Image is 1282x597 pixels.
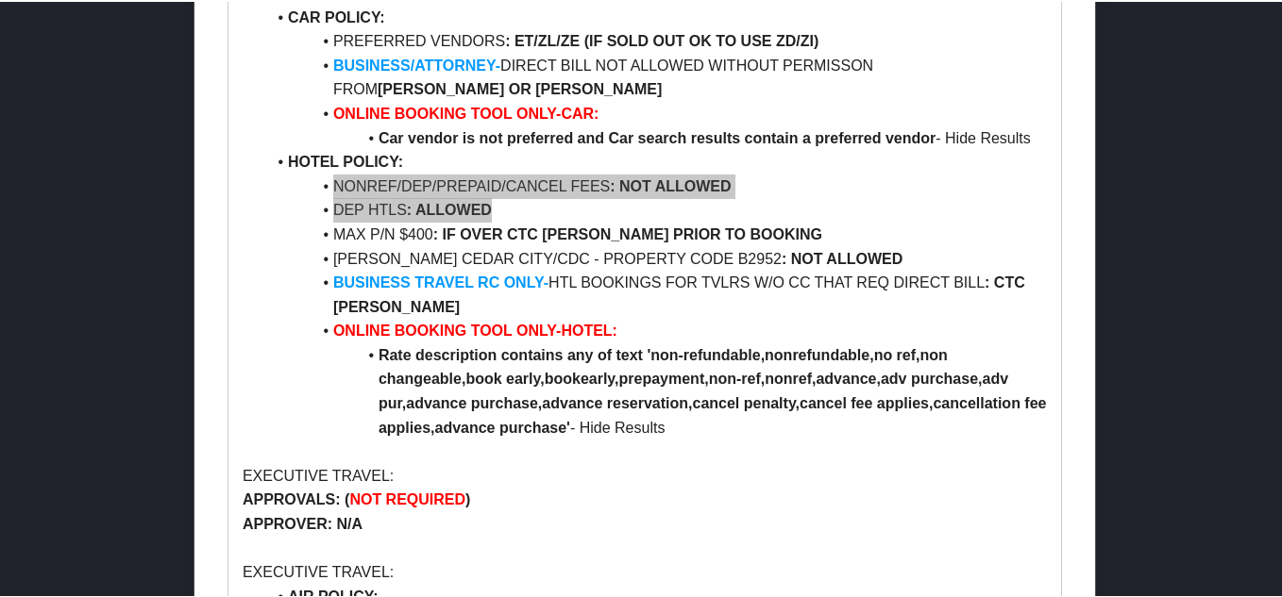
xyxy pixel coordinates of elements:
[265,269,1047,317] li: HTL BOOKINGS FOR TVLRS W/O CC THAT REQ DIRECT BILL
[333,321,617,337] strong: ONLINE BOOKING TOOL ONLY-HOTEL:
[265,173,1047,197] li: NONREF/DEP/PREPAID/CANCEL FEES
[465,489,470,506] strong: )
[243,489,341,506] strong: APPROVALS:
[265,245,1047,270] li: [PERSON_NAME] CEDAR CITY/CDC - PROPERTY CODE B2952
[265,196,1047,221] li: DEP HTLS
[379,345,1051,434] strong: Rate description contains any of text 'non-refundable,nonrefundable,no ref,non changeable,book ea...
[243,558,1047,583] p: EXECUTIVE TRAVEL:
[243,462,1047,487] p: EXECUTIVE TRAVEL:
[333,273,548,289] strong: BUSINESS TRAVEL RC ONLY-
[407,200,492,216] strong: : ALLOWED
[378,79,662,95] strong: [PERSON_NAME] OR [PERSON_NAME]
[243,514,363,530] strong: APPROVER: N/A
[333,56,500,72] strong: BUSINESS/ATTORNEY-
[288,152,403,168] strong: HOTEL POLICY:
[265,341,1047,438] li: - Hide Results
[265,52,1047,100] li: DIRECT BILL NOT ALLOWED WITHOUT PERMISSON FROM
[610,176,731,192] strong: : NOT ALLOWED
[514,31,818,47] strong: ET/ZL/ZE (IF SOLD OUT OK TO USE ZD/ZI)
[265,124,1047,149] li: - Hide Results
[265,221,1047,245] li: MAX P/N $400
[379,128,936,144] strong: Car vendor is not preferred and Car search results contain a preferred vendor
[333,104,599,120] strong: ONLINE BOOKING TOOL ONLY-CAR:
[333,273,1029,313] strong: : CTC [PERSON_NAME]
[265,27,1047,52] li: PREFERRED VENDORS
[433,224,822,240] strong: : IF OVER CTC [PERSON_NAME] PRIOR TO BOOKING
[349,489,465,506] strong: NOT REQUIRED
[505,31,510,47] strong: :
[288,8,385,24] strong: CAR POLICY:
[345,489,349,506] strong: (
[782,249,902,265] strong: : NOT ALLOWED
